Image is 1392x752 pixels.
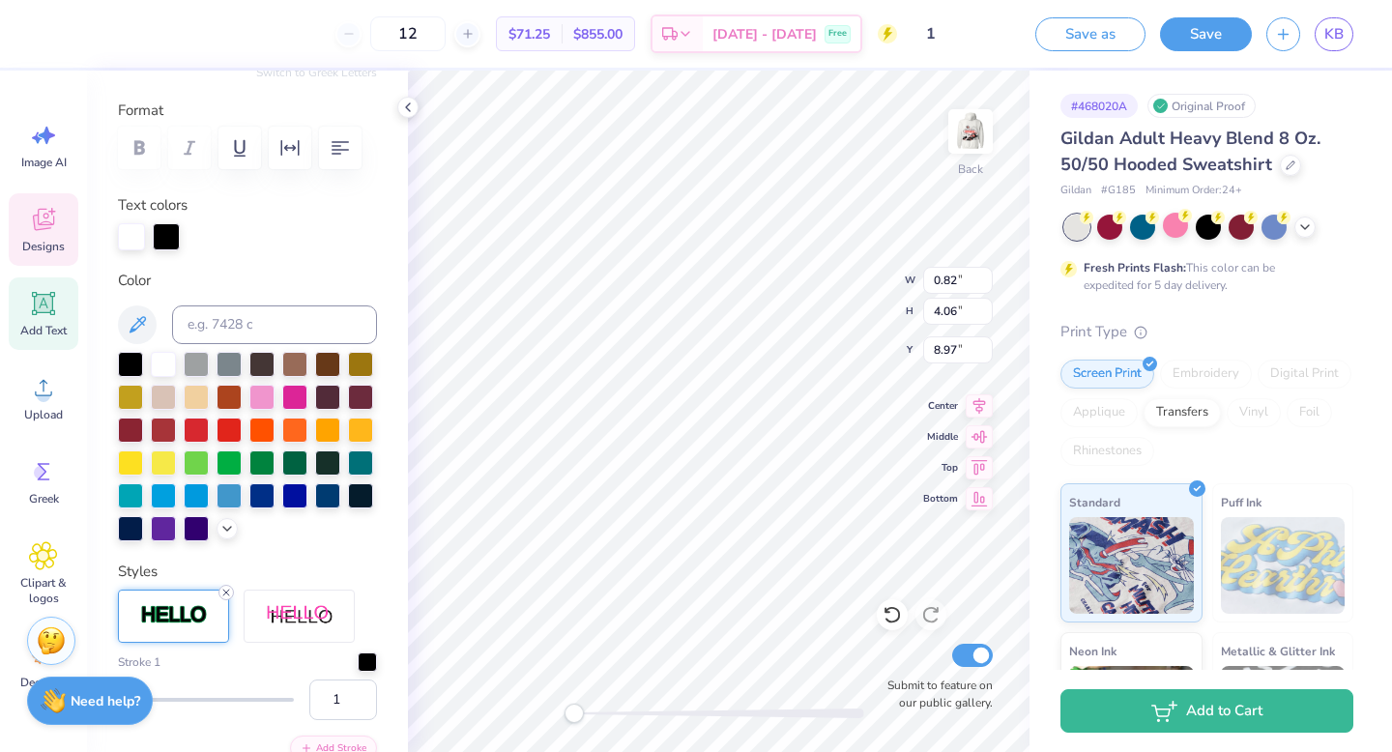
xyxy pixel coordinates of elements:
div: Back [958,160,983,178]
img: Standard [1069,517,1194,614]
span: Upload [24,407,63,422]
div: Digital Print [1258,360,1351,389]
div: # 468020A [1060,94,1138,118]
div: Embroidery [1160,360,1252,389]
img: Stroke [140,604,208,626]
span: KB [1324,23,1344,45]
span: Center [923,398,958,414]
div: Screen Print [1060,360,1154,389]
div: Accessibility label [565,704,584,723]
span: $855.00 [573,24,623,44]
button: Save as [1035,17,1145,51]
span: Gildan Adult Heavy Blend 8 Oz. 50/50 Hooded Sweatshirt [1060,127,1320,176]
div: This color can be expedited for 5 day delivery. [1084,259,1321,294]
img: Shadow [266,604,333,628]
span: Greek [29,491,59,506]
span: Metallic & Glitter Ink [1221,641,1335,661]
span: Add Text [20,323,67,338]
span: Middle [923,429,958,445]
span: [DATE] - [DATE] [712,24,817,44]
img: Puff Ink [1221,517,1346,614]
div: Original Proof [1147,94,1256,118]
span: Designs [22,239,65,254]
label: Color [118,270,377,292]
strong: Fresh Prints Flash: [1084,260,1186,275]
input: – – [370,16,446,51]
span: Clipart & logos [12,575,75,606]
label: Stroke 1 [118,653,160,671]
a: KB [1315,17,1353,51]
span: Standard [1069,492,1120,512]
span: Gildan [1060,183,1091,199]
span: Image AI [21,155,67,170]
div: Rhinestones [1060,437,1154,466]
label: Styles [118,561,158,583]
div: Transfers [1144,398,1221,427]
button: Switch to Greek Letters [256,65,377,80]
label: Text colors [118,194,188,217]
img: Back [951,112,990,151]
button: Add to Cart [1060,689,1353,733]
span: Decorate [20,675,67,690]
label: Format [118,100,377,122]
span: Bottom [923,491,958,506]
label: Submit to feature on our public gallery. [877,677,993,711]
strong: Need help? [71,692,140,710]
span: $71.25 [508,24,550,44]
span: # G185 [1101,183,1136,199]
input: e.g. 7428 c [172,305,377,344]
span: Puff Ink [1221,492,1261,512]
div: Foil [1287,398,1332,427]
span: Neon Ink [1069,641,1116,661]
span: Top [923,460,958,476]
div: Print Type [1060,321,1353,343]
input: Untitled Design [912,14,1006,53]
div: Vinyl [1227,398,1281,427]
span: Minimum Order: 24 + [1145,183,1242,199]
span: Free [828,27,847,41]
div: Applique [1060,398,1138,427]
button: Save [1160,17,1252,51]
